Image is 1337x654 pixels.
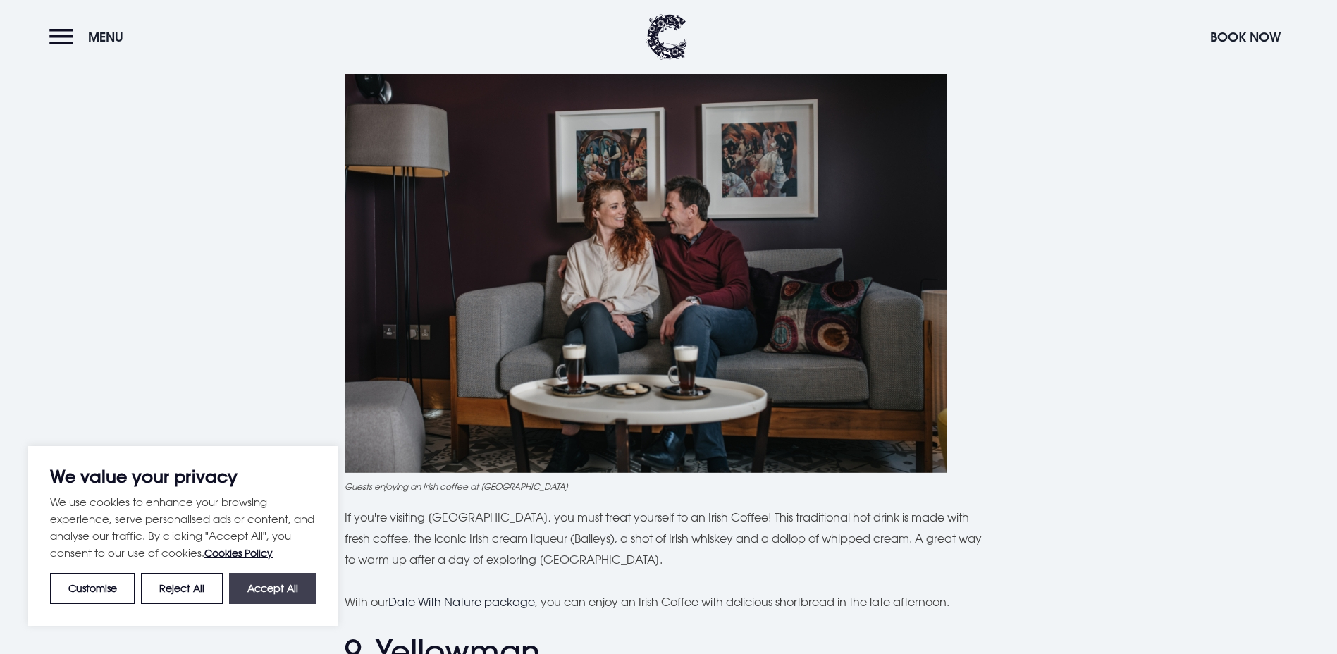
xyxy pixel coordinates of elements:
[1203,22,1288,52] button: Book Now
[28,446,338,626] div: We value your privacy
[50,493,316,562] p: We use cookies to enhance your browsing experience, serve personalised ads or content, and analys...
[50,573,135,604] button: Customise
[345,507,993,571] p: If you're visiting [GEOGRAPHIC_DATA], you must treat yourself to an Irish Coffee! This traditiona...
[141,573,223,604] button: Reject All
[345,480,993,493] figcaption: Guests enjoying an Irish coffee at [GEOGRAPHIC_DATA]
[388,595,535,609] a: Date With Nature package
[345,591,993,612] p: With our , you can enjoy an Irish Coffee with delicious shortbread in the late afternoon.
[345,72,947,473] img: A couple enjoying Traditional Northern Irish coffes
[204,547,273,559] a: Cookies Policy
[50,468,316,485] p: We value your privacy
[646,14,688,60] img: Clandeboye Lodge
[49,22,130,52] button: Menu
[88,29,123,45] span: Menu
[229,573,316,604] button: Accept All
